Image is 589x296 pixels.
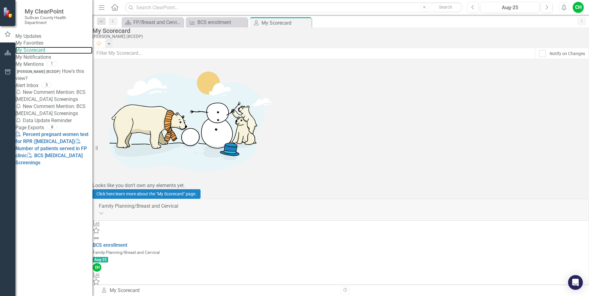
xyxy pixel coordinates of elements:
div: My Scorecard [101,287,336,294]
div: BCS enrollment [197,18,246,26]
div: My Scorecard [92,27,586,34]
button: Search [430,3,461,12]
div: New Comment Mention: BCS [MEDICAL_DATA] Screenings [15,103,92,117]
img: Getting started [92,59,277,182]
small: Family Planning/Breast and Cervical [93,250,160,255]
span: Aug-25 [93,257,108,262]
a: My Scorecard [15,47,92,54]
div: New Comment Mention: BCS [MEDICAL_DATA] Screenings [15,89,92,103]
div: 8 [47,124,57,130]
a: Page Exports [15,124,44,131]
input: Filter My Scorecard... [92,48,535,59]
a: FP/Breast and Cervical Welcome Page [123,18,182,26]
div: [PERSON_NAME] (BCEDP) [92,34,586,39]
a: My Mentions [15,61,44,68]
a: Click here learn more about the "My Scorecard" page. [92,189,201,199]
div: 1 [47,61,57,66]
small: Sullivan County Health Department [25,15,86,25]
div: Aug-25 [483,4,537,11]
a: Number of patients served in FP clinic [15,138,87,158]
div: Looks like you don't own any elements yet. [92,182,589,189]
a: BCS [MEDICAL_DATA] Screenings [15,153,83,166]
div: FP/Breast and Cervical Welcome Page [133,18,182,26]
div: Data Update Reminder [15,117,92,124]
img: ClearPoint Strategy [3,7,14,18]
span: My ClearPoint [25,8,86,15]
a: My Updates [15,33,92,40]
div: Notify on Changes [550,50,585,57]
span: [PERSON_NAME] (BCEDP) [15,69,62,74]
a: My Favorites [15,40,92,47]
button: Aug-25 [481,2,539,13]
div: My Scorecard [262,19,310,27]
a: Percent pregnant women test for RPR ([MEDICAL_DATA]) [15,131,88,144]
div: Open Intercom Messenger [568,275,583,290]
a: BCS enrollment [187,18,246,26]
button: CH [573,2,584,13]
a: My Notifications [15,54,92,61]
div: Family Planning/Breast and Cervical [99,203,583,210]
a: BCS enrollment [93,242,127,248]
input: Search ClearPoint... [125,2,463,13]
span: Search [439,5,452,10]
div: 3 [42,82,51,87]
span: How's this view? [15,68,84,81]
a: Alert Inbox [15,82,39,89]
